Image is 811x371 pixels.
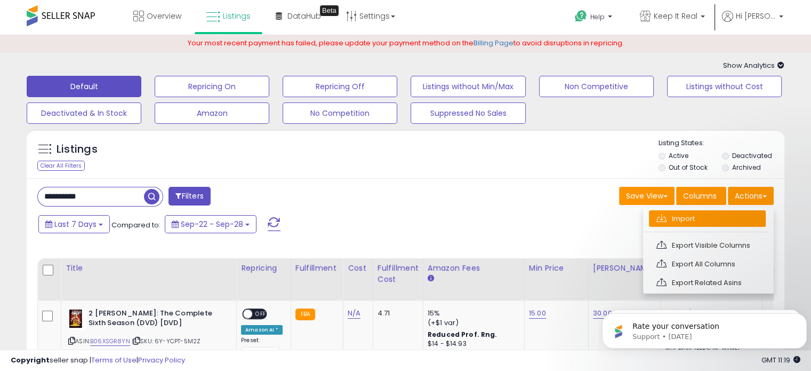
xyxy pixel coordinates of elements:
[566,2,623,35] a: Help
[428,330,497,339] b: Reduced Prof. Rng.
[27,102,141,124] button: Deactivated & In Stock
[165,215,256,233] button: Sep-22 - Sep-28
[428,274,434,283] small: Amazon Fees.
[411,76,525,97] button: Listings without Min/Max
[295,309,315,320] small: FBA
[649,210,766,227] a: Import
[89,309,218,331] b: 2 [PERSON_NAME]: The Complete Sixth Season (DVD) [DVD]
[348,263,368,274] div: Cost
[37,161,85,171] div: Clear All Filters
[428,263,520,274] div: Amazon Fees
[348,308,360,319] a: N/A
[68,309,228,358] div: ASIN:
[529,263,584,274] div: Min Price
[155,76,269,97] button: Repricing On
[66,263,232,274] div: Title
[649,274,766,291] a: Export Related Asins
[590,12,605,21] span: Help
[723,60,784,70] span: Show Analytics
[295,263,339,274] div: Fulfillment
[428,340,516,349] div: $14 - $14.93
[188,38,624,48] span: Your most recent payment has failed, please update your payment method on the to avoid disruption...
[378,309,415,318] div: 4.71
[683,191,717,201] span: Columns
[132,337,200,345] span: | SKU: 6Y-YCPT-5M2Z
[659,138,784,148] p: Listing States:
[223,11,251,21] span: Listings
[11,355,50,365] strong: Copyright
[728,187,774,205] button: Actions
[732,163,760,172] label: Archived
[91,355,136,365] a: Terms of Use
[669,151,688,160] label: Active
[54,219,97,230] span: Last 7 Days
[68,309,86,330] img: 510eE+vksvL._SL40_.jpg
[722,11,783,35] a: Hi [PERSON_NAME]
[598,291,811,366] iframe: Intercom notifications message
[320,5,339,16] div: Tooltip anchor
[574,10,588,23] i: Get Help
[241,337,283,361] div: Preset:
[155,102,269,124] button: Amazon
[181,219,243,230] span: Sep-22 - Sep-28
[283,102,397,124] button: No Competition
[593,308,612,319] a: 30.00
[676,187,726,205] button: Columns
[168,187,210,206] button: Filters
[428,309,516,318] div: 15%
[732,151,772,160] label: Deactivated
[252,309,269,318] span: OFF
[57,142,98,157] h5: Listings
[283,76,397,97] button: Repricing Off
[649,256,766,272] a: Export All Columns
[138,355,185,365] a: Privacy Policy
[654,11,697,21] span: Keep It Real
[147,11,181,21] span: Overview
[619,187,675,205] button: Save View
[411,102,525,124] button: Suppressed No Sales
[287,11,321,21] span: DataHub
[428,318,516,328] div: (+$1 var)
[539,76,654,97] button: Non Competitive
[241,263,286,274] div: Repricing
[669,163,708,172] label: Out of Stock
[111,220,160,230] span: Compared to:
[11,356,185,366] div: seller snap | |
[593,263,656,274] div: [PERSON_NAME]
[529,308,546,319] a: 15.00
[38,215,110,233] button: Last 7 Days
[667,76,782,97] button: Listings without Cost
[378,263,419,285] div: Fulfillment Cost
[241,325,283,335] div: Amazon AI *
[736,11,776,21] span: Hi [PERSON_NAME]
[649,237,766,254] a: Export Visible Columns
[90,337,130,346] a: B06XSGR8YN
[27,76,141,97] button: Default
[473,38,513,48] a: Billing Page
